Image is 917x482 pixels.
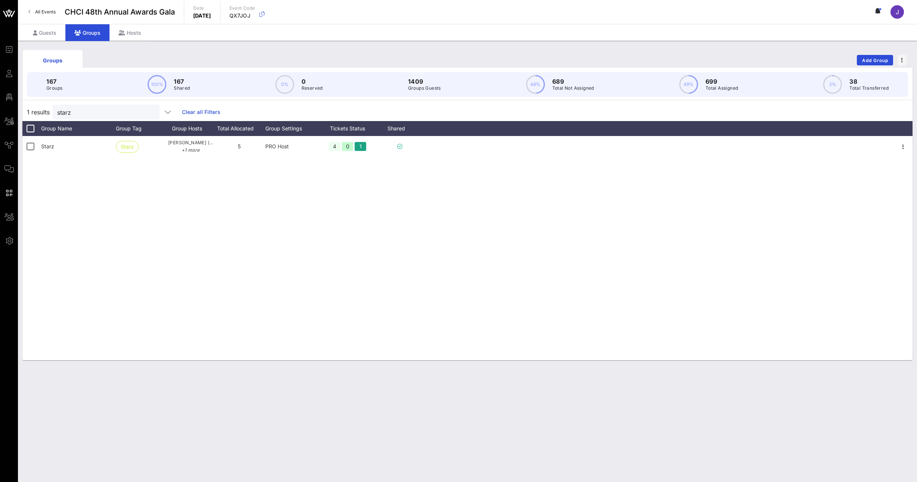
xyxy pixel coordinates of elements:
[41,143,54,149] span: Starz
[35,9,56,15] span: All Events
[302,84,323,92] p: Reserved
[705,77,738,86] p: 699
[552,84,594,92] p: Total Not Assigned
[41,121,116,136] div: Group Name
[705,84,738,92] p: Total Assigned
[213,121,265,136] div: Total Allocated
[896,8,899,16] span: J
[65,6,175,18] span: CHCI 48th Annual Awards Gala
[265,136,318,157] div: PRO Host
[408,84,441,92] p: Groups Guests
[65,24,109,41] div: Groups
[193,12,211,19] p: [DATE]
[24,24,65,41] div: Guests
[168,146,213,154] p: +1 more
[849,84,889,92] p: Total Transferred
[229,12,255,19] p: QX7JOJ
[193,4,211,12] p: Date
[46,77,62,86] p: 167
[377,121,422,136] div: Shared
[552,77,594,86] p: 689
[28,56,77,64] div: Groups
[24,6,60,18] a: All Events
[857,55,893,65] button: Add Group
[46,84,62,92] p: Groups
[408,77,441,86] p: 1409
[355,142,366,151] div: 1
[174,77,190,86] p: 167
[121,141,134,152] span: Starz
[342,142,353,151] div: 0
[238,143,241,149] span: 5
[182,108,220,116] a: Clear all Filters
[229,4,255,12] p: Event Code
[302,77,323,86] p: 0
[265,121,318,136] div: Group Settings
[862,58,889,63] span: Add Group
[318,121,377,136] div: Tickets Status
[116,121,168,136] div: Group Tag
[168,121,213,136] div: Group Hosts
[168,139,213,154] span: [PERSON_NAME] ([PERSON_NAME][EMAIL_ADDRESS][PERSON_NAME][DOMAIN_NAME])
[329,142,340,151] div: 4
[174,84,190,92] p: Shared
[849,77,889,86] p: 38
[109,24,150,41] div: Hosts
[27,108,50,117] span: 1 results
[890,5,904,19] div: J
